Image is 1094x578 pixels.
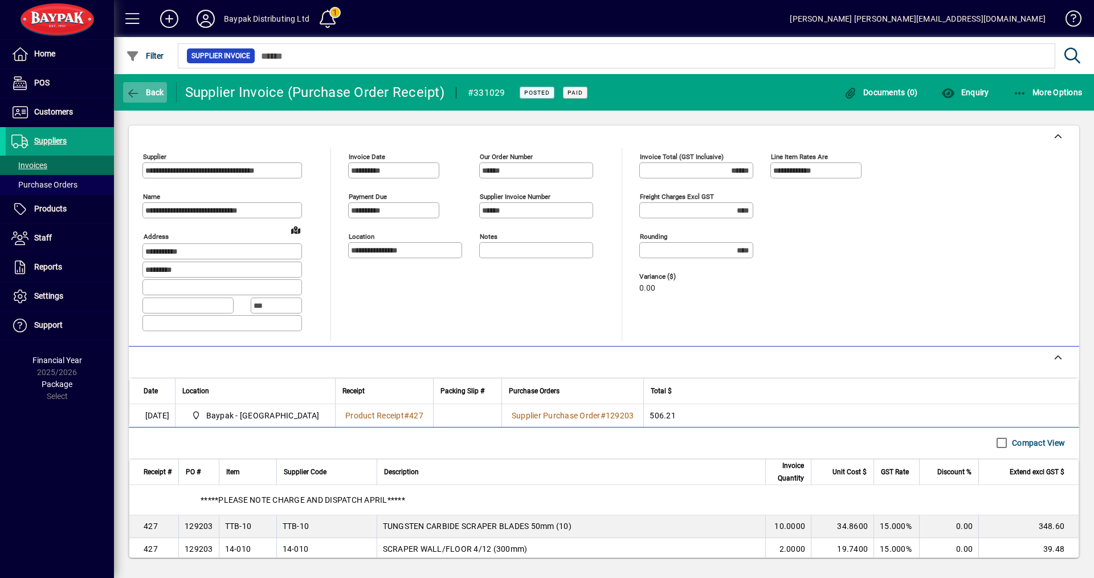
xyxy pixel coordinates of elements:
a: Staff [6,224,114,253]
td: 19.7400 [811,538,873,561]
div: [PERSON_NAME] [PERSON_NAME][EMAIL_ADDRESS][DOMAIN_NAME] [790,10,1046,28]
a: Reports [6,253,114,282]
span: 427 [409,411,423,420]
div: Packing Slip # [440,385,495,397]
td: 15.000% [873,538,919,561]
a: Knowledge Base [1057,2,1080,39]
td: 14-010 [276,538,377,561]
td: TUNGSTEN CARBIDE SCRAPER BLADES 50mm (10) [377,515,766,538]
span: Item [226,466,240,478]
button: More Options [1010,82,1085,103]
span: POS [34,78,50,87]
a: POS [6,69,114,97]
a: Home [6,40,114,68]
a: Customers [6,98,114,127]
span: Product Receipt [345,411,404,420]
span: PO # [186,466,201,478]
mat-label: Invoice Total (GST inclusive) [640,153,724,161]
mat-label: Payment due [349,193,387,201]
span: Baypak - Onekawa [187,409,324,422]
td: 348.60 [978,515,1079,538]
mat-label: Location [349,233,374,241]
a: Support [6,311,114,340]
span: Supplier Invoice [191,50,250,62]
span: # [601,411,606,420]
span: Receipt [342,385,365,397]
span: Invoice Quantity [773,459,804,485]
span: 129203 [606,411,634,420]
span: Extend excl GST $ [1010,466,1064,478]
span: More Options [1013,88,1083,97]
span: GST Rate [881,466,909,478]
a: Settings [6,282,114,311]
app-page-header-button: Back [114,82,177,103]
span: Enquiry [941,88,989,97]
span: Variance ($) [639,273,708,280]
div: Supplier Invoice (Purchase Order Receipt) [185,83,444,101]
span: Posted [524,89,550,96]
span: Staff [34,233,52,242]
label: Compact View [1010,437,1065,449]
span: Total $ [651,385,672,397]
button: Enquiry [938,82,991,103]
span: Settings [34,291,63,300]
mat-label: Our order number [480,153,533,161]
span: Discount % [937,466,971,478]
div: #331029 [468,84,505,102]
a: Product Receipt#427 [341,409,427,422]
span: Baypak - [GEOGRAPHIC_DATA] [206,410,320,421]
mat-label: Supplier invoice number [480,193,550,201]
span: 0.00 [639,284,655,293]
span: Reports [34,262,62,271]
span: Unit Cost $ [832,466,867,478]
td: 0.00 [919,515,978,538]
td: 2.0000 [765,538,811,561]
span: Documents (0) [844,88,918,97]
td: 427 [129,515,178,538]
span: Packing Slip # [440,385,484,397]
mat-label: Freight charges excl GST [640,193,714,201]
a: Supplier Purchase Order#129203 [508,409,638,422]
div: 14-010 [225,543,251,555]
span: Paid [568,89,583,96]
a: View on map [287,221,305,239]
td: 427 [129,538,178,561]
span: [DATE] [145,410,170,421]
a: Invoices [6,156,114,175]
mat-label: Rounding [640,233,667,241]
span: Location [182,385,209,397]
span: Supplier Purchase Order [512,411,601,420]
td: 0.00 [919,538,978,561]
mat-label: Line item rates are [771,153,828,161]
a: Products [6,195,114,223]
span: Supplier Code [284,466,326,478]
span: Receipt # [144,466,172,478]
div: Date [144,385,168,397]
span: Support [34,320,63,329]
span: Products [34,204,67,213]
a: Purchase Orders [6,175,114,194]
button: Back [123,82,167,103]
div: Baypak Distributing Ltd [224,10,309,28]
td: 506.21 [643,404,1079,427]
span: Date [144,385,158,397]
td: 39.48 [978,538,1079,561]
span: Package [42,380,72,389]
span: Purchase Orders [509,385,560,397]
span: Invoices [11,161,47,170]
td: SCRAPER WALL/FLOOR 4/12 (300mm) [377,538,766,561]
span: Financial Year [32,356,82,365]
td: 10.0000 [765,515,811,538]
mat-label: Name [143,193,160,201]
button: Profile [187,9,224,29]
td: 129203 [178,538,219,561]
mat-label: Supplier [143,153,166,161]
span: Customers [34,107,73,116]
div: Receipt [342,385,426,397]
span: Back [126,88,164,97]
td: 34.8600 [811,515,873,538]
mat-label: Notes [480,233,497,241]
span: Description [384,466,419,478]
span: # [404,411,409,420]
td: 129203 [178,515,219,538]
